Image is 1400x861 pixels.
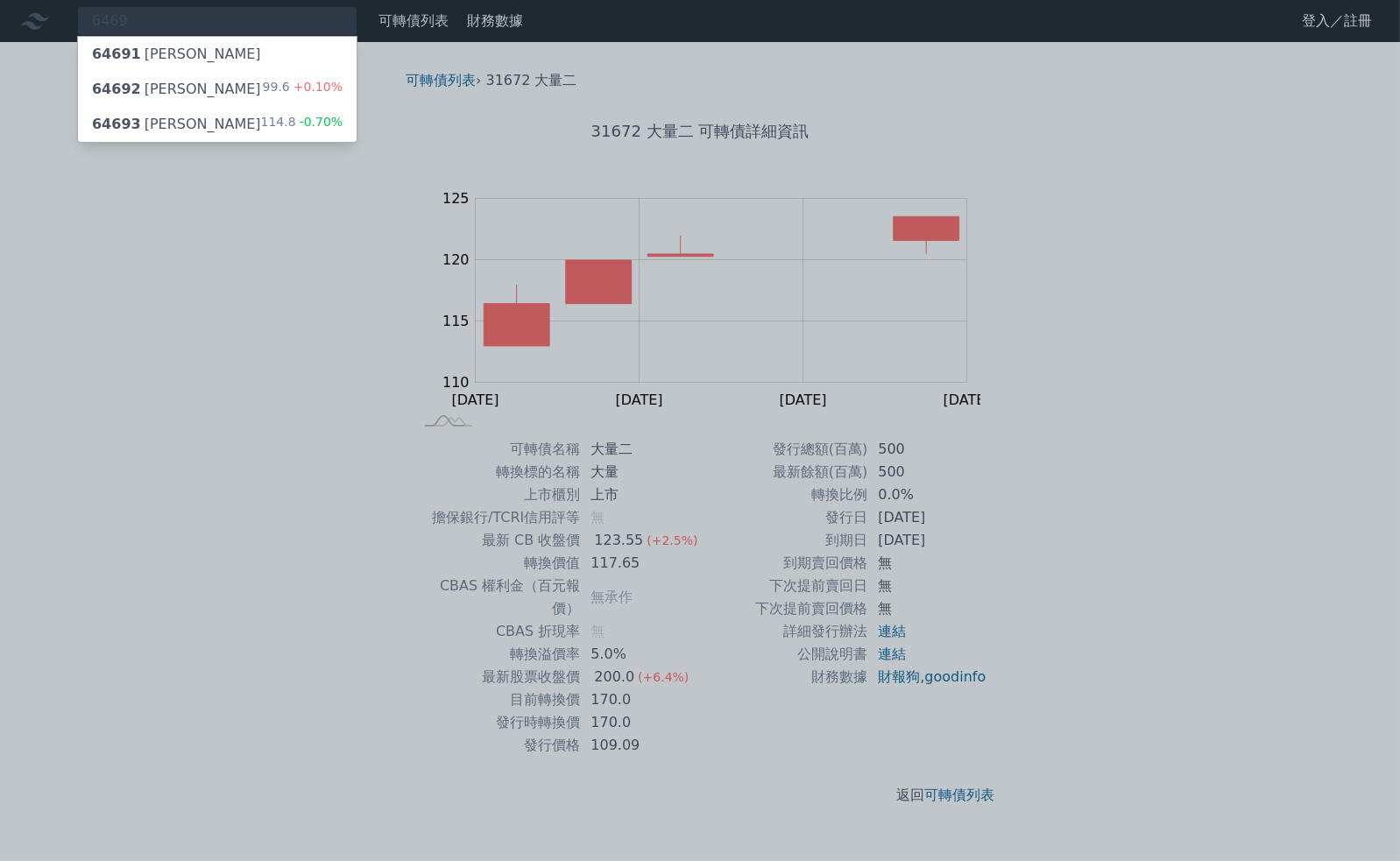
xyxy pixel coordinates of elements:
div: 99.6 [263,79,343,100]
span: 64692 [92,81,141,97]
span: 64693 [92,116,141,132]
div: 114.8 [261,114,343,135]
div: [PERSON_NAME] [92,114,261,135]
span: 64691 [92,46,141,62]
a: 64692[PERSON_NAME] 99.6+0.10% [78,72,357,107]
a: 64693[PERSON_NAME] 114.8-0.70% [78,107,357,142]
a: 64691[PERSON_NAME] [78,37,357,72]
div: [PERSON_NAME] [92,79,261,100]
span: +0.10% [290,80,343,94]
div: [PERSON_NAME] [92,44,261,65]
span: -0.70% [296,115,343,129]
